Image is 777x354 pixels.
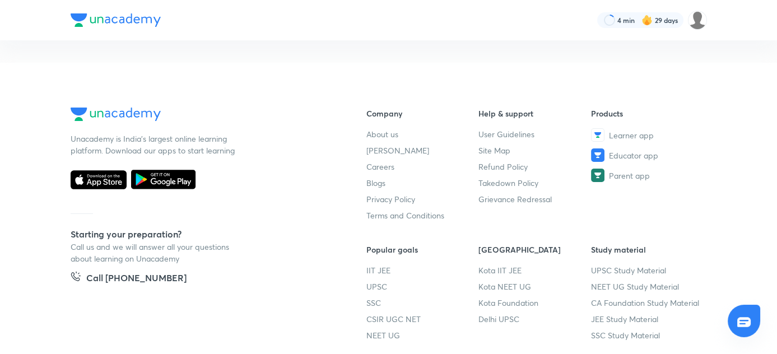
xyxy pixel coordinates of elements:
a: Delhi UPSC [478,313,591,325]
a: [PERSON_NAME] [366,145,479,156]
h6: Study material [591,244,704,255]
h6: Products [591,108,704,119]
img: Company Logo [71,13,161,27]
a: SSC [366,297,479,309]
p: Unacademy is India’s largest online learning platform. Download our apps to start learning [71,133,239,156]
img: Palak Tiwari [688,11,707,30]
a: Grievance Redressal [478,193,591,205]
h5: Call [PHONE_NUMBER] [86,271,187,287]
h5: Starting your preparation? [71,227,331,241]
p: Call us and we will answer all your questions about learning on Unacademy [71,241,239,264]
a: UPSC [366,281,479,292]
img: Parent app [591,169,604,182]
img: Learner app [591,128,604,142]
a: Educator app [591,148,704,162]
a: UPSC Study Material [591,264,704,276]
h6: [GEOGRAPHIC_DATA] [478,244,591,255]
a: Call [PHONE_NUMBER] [71,271,187,287]
a: JEE Study Material [591,313,704,325]
h6: Popular goals [366,244,479,255]
a: Kota NEET UG [478,281,591,292]
img: Educator app [591,148,604,162]
a: Privacy Policy [366,193,479,205]
a: Kota Foundation [478,297,591,309]
a: SSC Study Material [591,329,704,341]
a: IIT JEE [366,264,479,276]
a: Site Map [478,145,591,156]
a: Learner app [591,128,704,142]
a: Terms and Conditions [366,209,479,221]
a: CSIR UGC NET [366,313,479,325]
a: CA Foundation Study Material [591,297,704,309]
a: Parent app [591,169,704,182]
span: Parent app [609,170,650,181]
span: Educator app [609,150,658,161]
img: streak [641,15,653,26]
a: Takedown Policy [478,177,591,189]
a: Refund Policy [478,161,591,173]
a: About us [366,128,479,140]
a: NEET UG Study Material [591,281,704,292]
span: Careers [366,161,394,173]
a: Careers [366,161,479,173]
a: NEET UG [366,329,479,341]
a: Blogs [366,177,479,189]
a: User Guidelines [478,128,591,140]
h6: Help & support [478,108,591,119]
h6: Company [366,108,479,119]
a: Kota IIT JEE [478,264,591,276]
img: Company Logo [71,108,161,121]
span: Learner app [609,129,654,141]
a: Company Logo [71,108,331,124]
